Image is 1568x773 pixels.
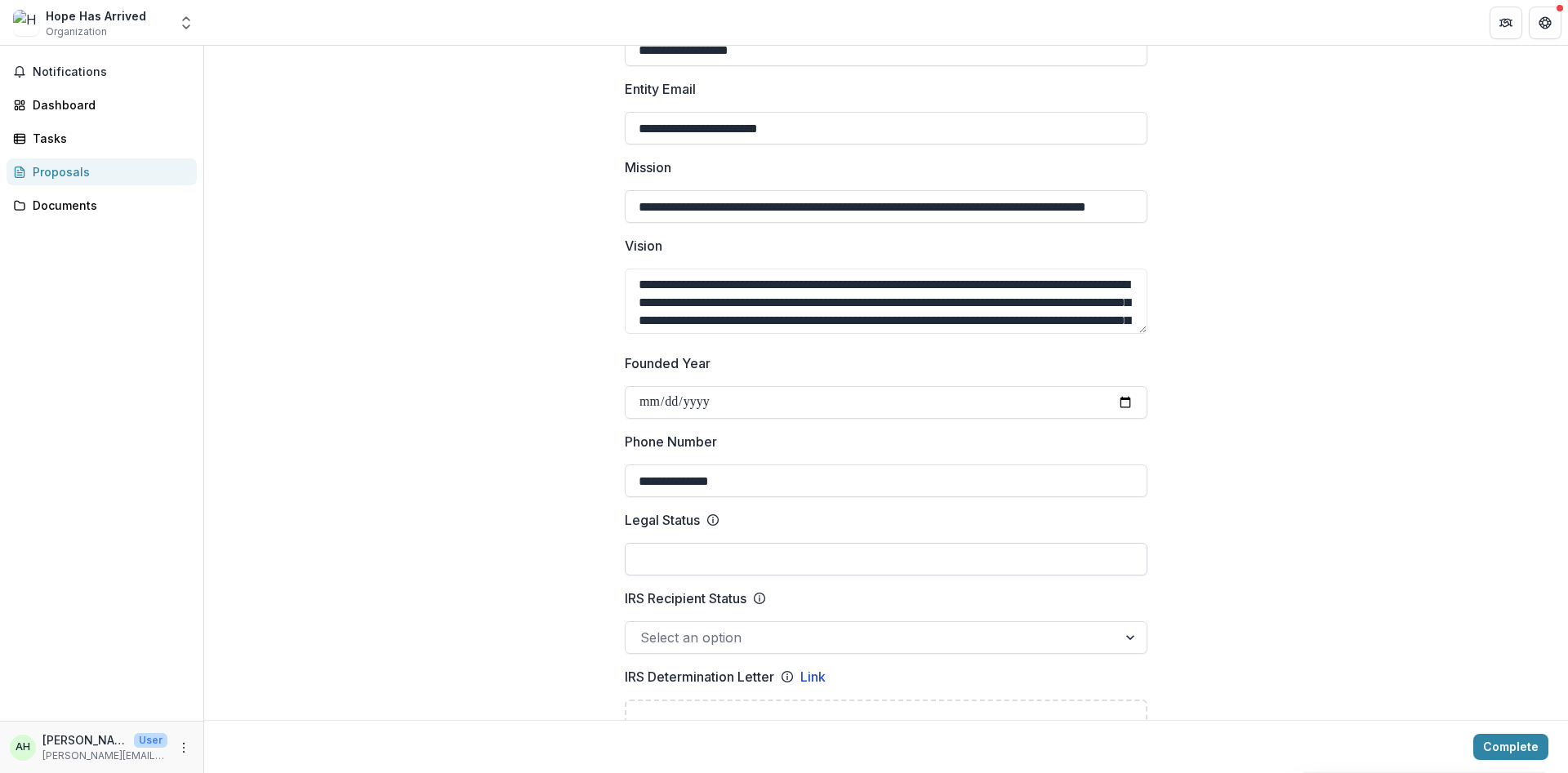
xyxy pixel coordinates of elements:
[625,510,700,530] p: Legal Status
[7,192,197,219] a: Documents
[625,353,710,373] p: Founded Year
[7,125,197,152] a: Tasks
[46,24,107,39] span: Organization
[33,65,190,79] span: Notifications
[625,589,746,608] p: IRS Recipient Status
[625,79,696,99] p: Entity Email
[625,667,774,686] p: IRS Determination Letter
[1490,7,1522,39] button: Partners
[134,733,167,748] p: User
[33,163,184,180] div: Proposals
[42,749,167,763] p: [PERSON_NAME][EMAIL_ADDRESS][DOMAIN_NAME]
[7,59,197,85] button: Notifications
[625,236,662,255] p: Vision
[174,738,194,757] button: More
[46,7,146,24] div: Hope Has Arrived
[33,197,184,214] div: Documents
[7,91,197,118] a: Dashboard
[800,667,826,686] a: Link
[33,130,184,147] div: Tasks
[175,7,198,39] button: Open entity switcher
[16,742,30,753] div: Amy Hofer
[42,731,127,749] p: [PERSON_NAME]
[1529,7,1561,39] button: Get Help
[625,158,671,177] p: Mission
[1473,734,1548,760] button: Complete
[33,96,184,113] div: Dashboard
[13,10,39,36] img: Hope Has Arrived
[625,432,717,451] p: Phone Number
[7,158,197,185] a: Proposals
